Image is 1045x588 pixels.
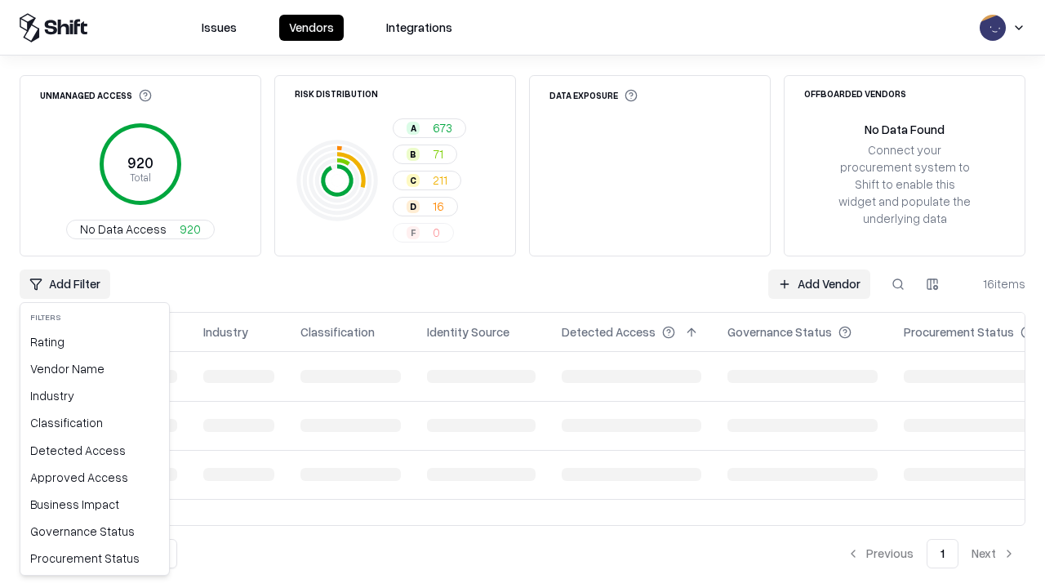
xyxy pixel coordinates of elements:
div: Classification [24,409,166,436]
div: Business Impact [24,491,166,518]
div: Rating [24,328,166,355]
div: Filters [24,306,166,328]
div: Detected Access [24,437,166,464]
div: Governance Status [24,518,166,545]
div: Vendor Name [24,355,166,382]
div: Industry [24,382,166,409]
div: Approved Access [24,464,166,491]
div: Add Filter [20,302,170,576]
div: Procurement Status [24,545,166,572]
